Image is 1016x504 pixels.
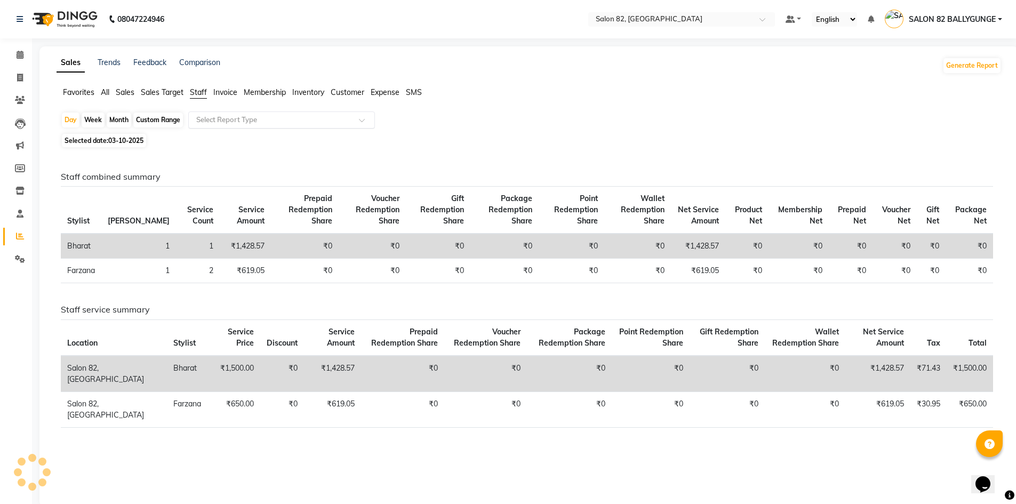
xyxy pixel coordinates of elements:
[67,338,98,348] span: Location
[917,234,946,259] td: ₹0
[361,356,444,392] td: ₹0
[107,113,131,127] div: Month
[176,234,220,259] td: 1
[554,194,598,226] span: Point Redemption Share
[910,391,947,427] td: ₹30.95
[612,391,690,427] td: ₹0
[947,391,993,427] td: ₹650.00
[289,194,332,226] span: Prepaid Redemption Share
[454,327,521,348] span: Voucher Redemption Share
[444,391,527,427] td: ₹0
[539,327,605,348] span: Package Redemption Share
[213,87,237,97] span: Invoice
[910,356,947,392] td: ₹71.43
[420,194,464,226] span: Gift Redemption Share
[220,234,271,259] td: ₹1,428.57
[539,259,604,283] td: ₹0
[141,87,183,97] span: Sales Target
[725,259,769,283] td: ₹0
[604,259,671,283] td: ₹0
[885,10,903,28] img: SALON 82 BALLYGUNGE
[339,259,406,283] td: ₹0
[926,205,939,226] span: Gift Net
[700,327,758,348] span: Gift Redemption Share
[829,259,873,283] td: ₹0
[67,216,90,226] span: Stylist
[971,461,1005,493] iframe: chat widget
[406,234,470,259] td: ₹0
[133,58,166,67] a: Feedback
[947,356,993,392] td: ₹1,500.00
[909,14,996,25] span: SALON 82 BALLYGUNGE
[207,391,260,427] td: ₹650.00
[267,338,298,348] span: Discount
[271,234,339,259] td: ₹0
[604,234,671,259] td: ₹0
[260,391,304,427] td: ₹0
[61,305,993,315] h6: Staff service summary
[57,53,85,73] a: Sales
[927,338,940,348] span: Tax
[108,137,143,145] span: 03-10-2025
[671,259,725,283] td: ₹619.05
[539,234,604,259] td: ₹0
[621,194,665,226] span: Wallet Redemption Share
[612,356,690,392] td: ₹0
[690,356,765,392] td: ₹0
[101,234,176,259] td: 1
[304,356,362,392] td: ₹1,428.57
[371,327,438,348] span: Prepaid Redemption Share
[244,87,286,97] span: Membership
[176,259,220,283] td: 2
[133,113,183,127] div: Custom Range
[769,234,829,259] td: ₹0
[327,327,355,348] span: Service Amount
[61,234,101,259] td: Bharat
[371,87,399,97] span: Expense
[101,87,109,97] span: All
[845,391,910,427] td: ₹619.05
[678,205,719,226] span: Net Service Amount
[470,259,539,283] td: ₹0
[237,205,265,226] span: Service Amount
[735,205,762,226] span: Product Net
[61,356,167,392] td: Salon 82, [GEOGRAPHIC_DATA]
[98,58,121,67] a: Trends
[62,113,79,127] div: Day
[116,87,134,97] span: Sales
[873,234,917,259] td: ₹0
[969,338,987,348] span: Total
[955,205,987,226] span: Package Net
[772,327,839,348] span: Wallet Redemption Share
[220,259,271,283] td: ₹619.05
[527,391,611,427] td: ₹0
[61,259,101,283] td: Farzana
[765,391,846,427] td: ₹0
[470,234,539,259] td: ₹0
[765,356,846,392] td: ₹0
[943,58,1001,73] button: Generate Report
[292,87,324,97] span: Inventory
[207,356,260,392] td: ₹1,500.00
[61,391,167,427] td: Salon 82, [GEOGRAPHIC_DATA]
[101,259,176,283] td: 1
[63,87,94,97] span: Favorites
[187,205,213,226] span: Service Count
[527,356,611,392] td: ₹0
[838,205,866,226] span: Prepaid Net
[769,259,829,283] td: ₹0
[778,205,822,226] span: Membership Net
[228,327,254,348] span: Service Price
[117,4,164,34] b: 08047224946
[873,259,917,283] td: ₹0
[108,216,170,226] span: [PERSON_NAME]
[271,259,339,283] td: ₹0
[173,338,196,348] span: Stylist
[829,234,873,259] td: ₹0
[167,356,207,392] td: Bharat
[619,327,683,348] span: Point Redemption Share
[304,391,362,427] td: ₹619.05
[845,356,910,392] td: ₹1,428.57
[671,234,725,259] td: ₹1,428.57
[725,234,769,259] td: ₹0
